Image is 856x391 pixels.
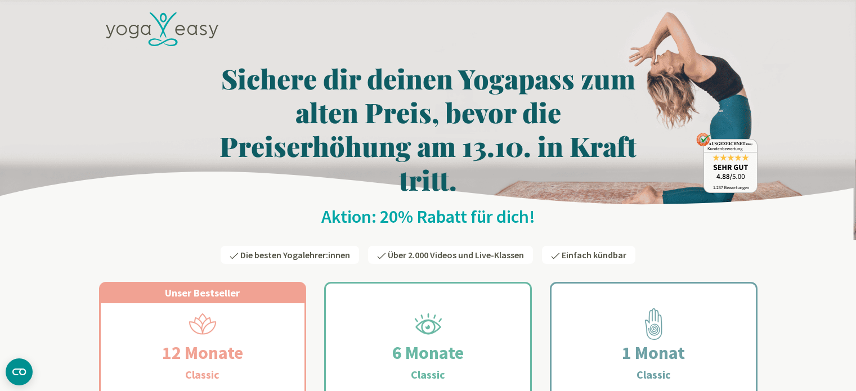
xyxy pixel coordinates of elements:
button: CMP-Widget öffnen [6,358,33,385]
h2: 12 Monate [135,339,270,366]
h2: Aktion: 20% Rabatt für dich! [99,205,758,228]
h3: Classic [411,366,445,383]
span: Die besten Yogalehrer:innen [240,249,350,260]
span: Einfach kündbar [562,249,626,260]
h1: Sichere dir deinen Yogapass zum alten Preis, bevor die Preiserhöhung am 13.10. in Kraft tritt. [99,61,758,196]
h3: Classic [637,366,671,383]
span: Unser Bestseller [165,286,240,299]
h2: 6 Monate [365,339,491,366]
h2: 1 Monat [595,339,712,366]
span: Über 2.000 Videos und Live-Klassen [388,249,524,260]
h3: Classic [185,366,219,383]
img: ausgezeichnet_badge.png [696,133,758,193]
